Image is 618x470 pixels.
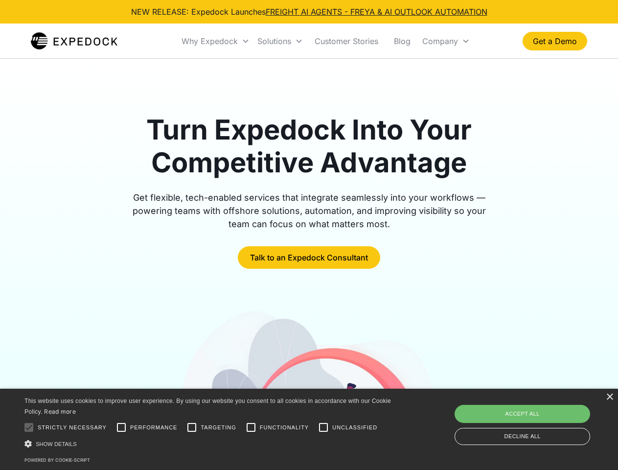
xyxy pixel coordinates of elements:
[24,439,394,449] div: Show details
[24,457,90,463] a: Powered by cookie-script
[257,36,291,46] div: Solutions
[266,7,487,17] a: FREIGHT AI AGENTS - FREYA & AI OUTLOOK AUTOMATION
[182,36,238,46] div: Why Expedock
[332,423,377,432] span: Unclassified
[36,441,77,447] span: Show details
[38,423,107,432] span: Strictly necessary
[178,24,253,58] div: Why Expedock
[44,408,76,415] a: Read more
[260,423,309,432] span: Functionality
[31,31,117,51] img: Expedock Logo
[201,423,236,432] span: Targeting
[307,24,386,58] a: Customer Stories
[131,6,487,18] div: NEW RELEASE: Expedock Launches
[455,364,618,470] iframe: Chat Widget
[121,114,497,179] h1: Turn Expedock Into Your Competitive Advantage
[130,423,178,432] span: Performance
[422,36,458,46] div: Company
[253,24,307,58] div: Solutions
[31,31,117,51] a: home
[24,398,391,416] span: This website uses cookies to improve user experience. By using our website you consent to all coo...
[238,246,380,269] a: Talk to an Expedock Consultant
[386,24,418,58] a: Blog
[523,32,587,50] a: Get a Demo
[418,24,474,58] div: Company
[121,191,497,231] div: Get flexible, tech-enabled services that integrate seamlessly into your workflows — powering team...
